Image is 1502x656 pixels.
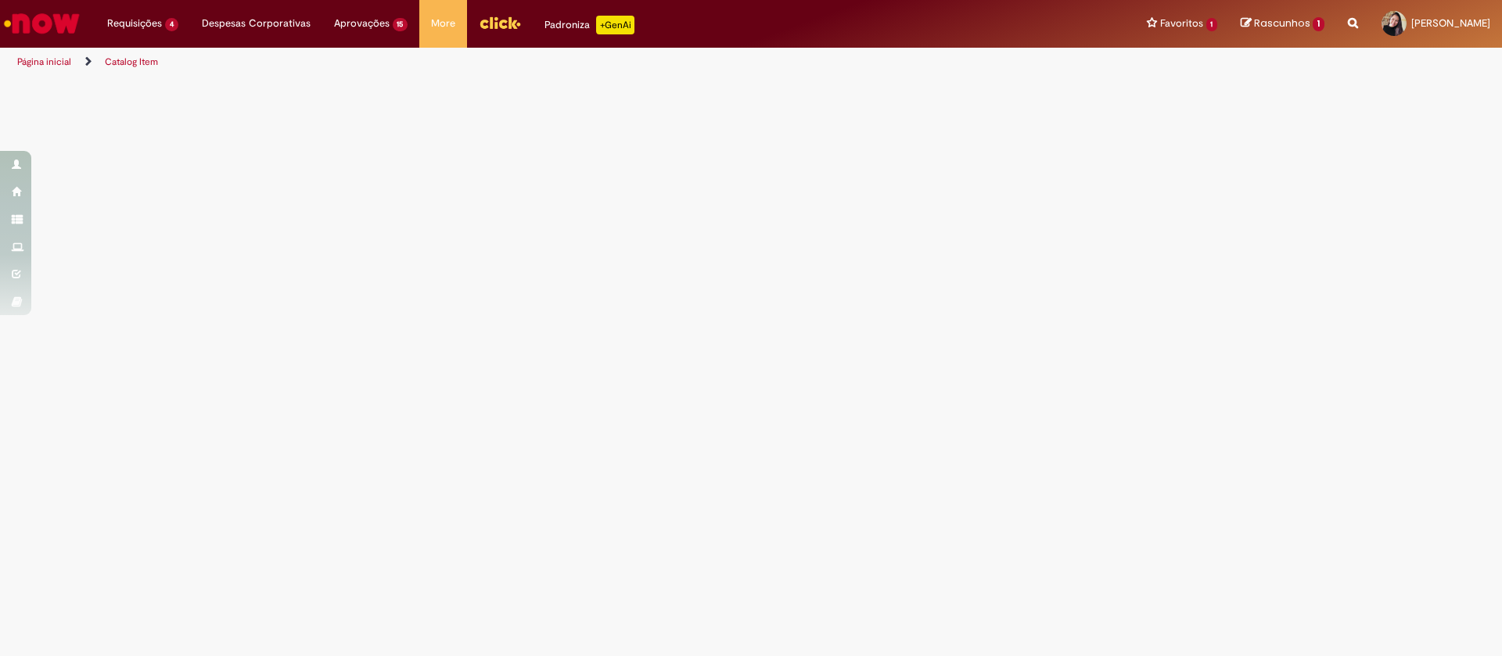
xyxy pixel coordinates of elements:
[393,18,408,31] span: 15
[165,18,178,31] span: 4
[1411,16,1490,30] span: [PERSON_NAME]
[1241,16,1324,31] a: Rascunhos
[12,48,990,77] ul: Trilhas de página
[431,16,455,31] span: More
[17,56,71,68] a: Página inicial
[544,16,634,34] div: Padroniza
[202,16,311,31] span: Despesas Corporativas
[334,16,390,31] span: Aprovações
[1254,16,1310,30] span: Rascunhos
[2,8,82,39] img: ServiceNow
[1313,17,1324,31] span: 1
[596,16,634,34] p: +GenAi
[479,11,521,34] img: click_logo_yellow_360x200.png
[1160,16,1203,31] span: Favoritos
[107,16,162,31] span: Requisições
[105,56,158,68] a: Catalog Item
[1206,18,1218,31] span: 1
